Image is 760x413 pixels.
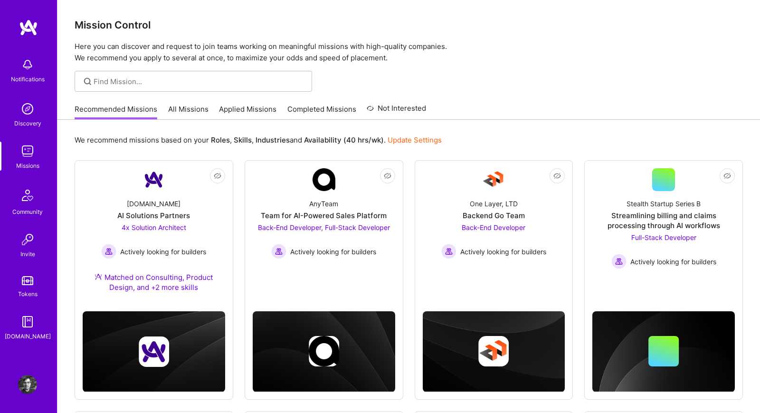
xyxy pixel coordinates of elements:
[20,249,35,259] div: Invite
[75,41,743,64] p: Here you can discover and request to join teams working on meaningful missions with high-quality ...
[478,336,509,366] img: Company logo
[258,223,390,231] span: Back-End Developer, Full-Stack Developer
[18,99,37,118] img: discovery
[18,375,37,394] img: User Avatar
[142,168,165,191] img: Company Logo
[101,244,116,259] img: Actively looking for builders
[470,199,518,209] div: One Layer, LTD
[271,244,286,259] img: Actively looking for builders
[18,142,37,161] img: teamwork
[16,375,39,394] a: User Avatar
[219,104,276,120] a: Applied Missions
[592,168,735,276] a: Stealth Startup Series BStreamlining billing and claims processing through AI workflowsFull-Stack...
[290,247,376,257] span: Actively looking for builders
[261,211,387,221] div: Team for AI-Powered Sales Platform
[553,172,561,180] i: icon EyeClosed
[304,135,384,144] b: Availability (40 hrs/wk)
[253,311,395,392] img: cover
[83,168,225,304] a: Company Logo[DOMAIN_NAME]AI Solutions Partners4x Solution Architect Actively looking for builders...
[631,233,696,241] span: Full-Stack Developer
[592,311,735,392] img: cover
[75,135,442,145] p: We recommend missions based on your , , and .
[120,247,206,257] span: Actively looking for builders
[5,331,51,341] div: [DOMAIN_NAME]
[287,104,356,120] a: Completed Missions
[12,207,43,217] div: Community
[388,135,442,144] a: Update Settings
[234,135,252,144] b: Skills
[168,104,209,120] a: All Missions
[384,172,391,180] i: icon EyeClosed
[482,168,505,191] img: Company Logo
[75,19,743,31] h3: Mission Control
[18,312,37,331] img: guide book
[18,230,37,249] img: Invite
[309,199,338,209] div: AnyTeam
[313,168,335,191] img: Company Logo
[462,223,525,231] span: Back-End Developer
[627,199,701,209] div: Stealth Startup Series B
[463,211,525,221] div: Backend Go Team
[94,77,305,86] input: Find Mission...
[214,172,221,180] i: icon EyeClosed
[75,104,157,120] a: Recommended Missions
[14,118,41,128] div: Discovery
[22,276,33,285] img: tokens
[723,172,731,180] i: icon EyeClosed
[139,336,169,367] img: Company logo
[95,273,102,280] img: Ateam Purple Icon
[18,55,37,74] img: bell
[19,19,38,36] img: logo
[127,199,180,209] div: [DOMAIN_NAME]
[256,135,290,144] b: Industries
[630,257,716,267] span: Actively looking for builders
[16,184,39,207] img: Community
[83,311,225,392] img: cover
[211,135,230,144] b: Roles
[309,336,339,366] img: Company logo
[83,272,225,292] div: Matched on Consulting, Product Design, and +2 more skills
[122,223,186,231] span: 4x Solution Architect
[117,211,190,221] div: AI Solutions Partners
[611,254,627,269] img: Actively looking for builders
[367,103,426,120] a: Not Interested
[18,289,38,299] div: Tokens
[82,76,93,87] i: icon SearchGrey
[11,74,45,84] div: Notifications
[423,168,565,276] a: Company LogoOne Layer, LTDBackend Go TeamBack-End Developer Actively looking for buildersActively...
[423,311,565,392] img: cover
[592,211,735,231] div: Streamlining billing and claims processing through AI workflows
[253,168,395,276] a: Company LogoAnyTeamTeam for AI-Powered Sales PlatformBack-End Developer, Full-Stack Developer Act...
[441,244,456,259] img: Actively looking for builders
[16,161,39,171] div: Missions
[460,247,546,257] span: Actively looking for builders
